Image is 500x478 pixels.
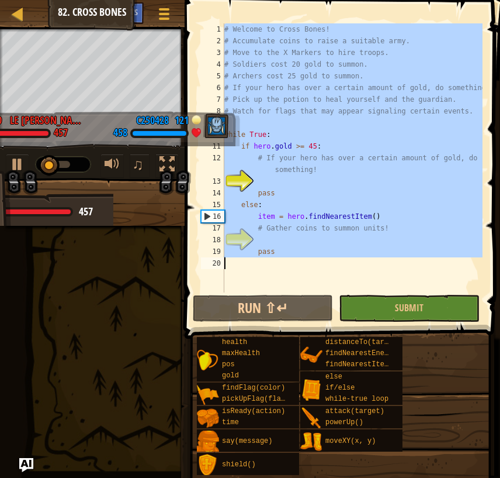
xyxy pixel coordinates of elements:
span: findNearestEnemy() [325,349,401,357]
div: 121 [175,113,189,123]
button: Submit [339,295,479,322]
span: else [325,373,342,381]
div: 6 [201,82,224,94]
span: shield() [222,460,256,469]
span: isReady(action) [222,407,285,415]
span: Submit [395,301,423,314]
img: portrait.png [197,431,219,453]
span: Hints [119,6,138,18]
span: moveXY(x, y) [325,437,376,445]
div: 7 [201,94,224,105]
button: ♫ [130,154,150,178]
img: portrait.png [300,379,322,401]
div: Hero [13,205,102,220]
div: LE [PERSON_NAME] C250351 [10,113,86,128]
div: 14 [201,187,224,199]
div: 2 [201,35,224,47]
span: findNearestItem() [325,360,397,369]
div: 19 [201,246,224,257]
div: 457 [54,128,68,139]
span: time [222,418,239,427]
img: portrait.png [300,431,322,453]
span: pickUpFlag(flag) [222,395,289,403]
img: portrait.png [300,344,322,366]
div: 5 [201,70,224,82]
button: Ask AI [19,458,33,472]
span: distanceTo(target) [325,338,401,346]
span: pos [222,360,235,369]
button: Run ⇧↵ [193,295,333,322]
div: 8 [201,105,224,117]
span: health [222,338,247,346]
span: attack(target) [325,407,384,415]
div: 3 [201,47,224,59]
img: portrait.png [197,454,219,476]
div: 18 [201,234,224,246]
div: 13 [201,176,224,187]
span: powerUp() [325,418,363,427]
span: if/else [325,384,355,392]
div: 15 [201,199,224,211]
span: 457 [79,204,93,219]
img: portrait.png [197,349,219,372]
span: findFlag(color) [222,384,285,392]
img: portrait.png [300,407,322,429]
img: thang_avatar_frame.png [203,114,229,139]
span: maxHealth [222,349,260,357]
div: 1 [201,23,224,35]
div: 20 [201,257,224,269]
button: Toggle fullscreen [155,154,179,178]
div: 4 [201,59,224,70]
div: 12 [201,152,224,176]
span: while-true loop [325,395,388,403]
img: portrait.png [197,384,219,406]
div: 458 [113,128,127,139]
span: gold [222,372,239,380]
div: 17 [201,222,224,234]
img: portrait.png [197,407,219,429]
span: say(message) [222,437,272,445]
div: C250428 [136,113,169,128]
div: 16 [202,211,224,222]
button: Show game menu [150,2,179,30]
button: Adjust volume [100,154,124,178]
span: ♫ [132,156,144,173]
button: Ctrl + P: Play [6,154,29,178]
